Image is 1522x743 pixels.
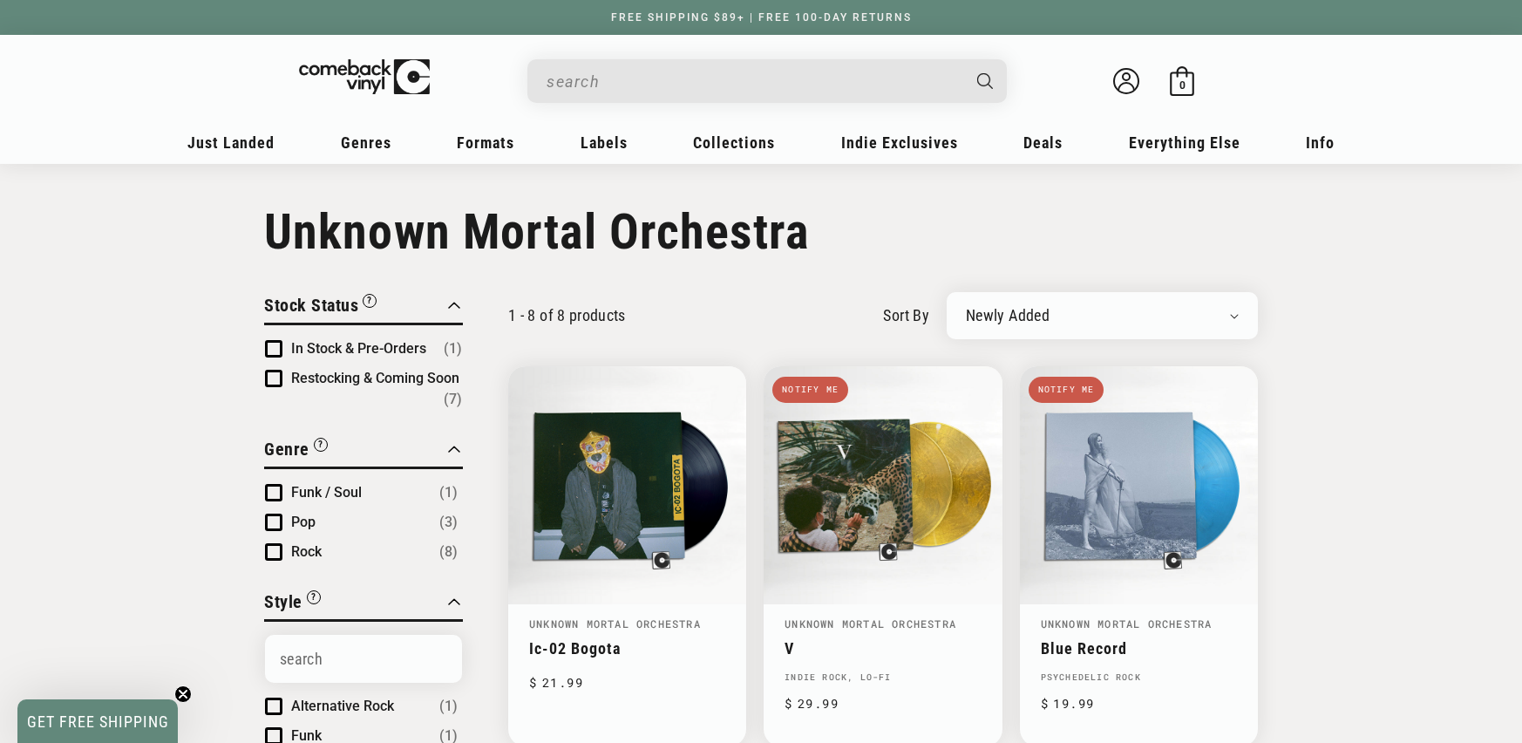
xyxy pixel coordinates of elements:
span: Number of products: (1) [444,338,462,359]
a: FREE SHIPPING $89+ | FREE 100-DAY RETURNS [594,11,929,24]
span: Funk / Soul [291,484,362,501]
button: Filter by Stock Status [264,292,377,323]
span: In Stock & Pre-Orders [291,340,426,357]
span: Rock [291,543,322,560]
span: Number of products: (1) [439,482,458,503]
span: Alternative Rock [291,698,394,714]
span: Labels [581,133,628,152]
input: When autocomplete results are available use up and down arrows to review and enter to select [547,64,960,99]
span: 0 [1179,78,1186,92]
span: Number of products: (7) [444,389,462,410]
a: Unknown Mortal Orchestra [1041,617,1213,631]
a: Unknown Mortal Orchestra [529,617,701,631]
span: Number of products: (8) [439,542,458,562]
button: Filter by Genre [264,436,328,467]
span: Restocking & Coming Soon [291,370,459,386]
span: Style [264,591,302,612]
span: Formats [457,133,514,152]
h1: Unknown Mortal Orchestra [264,203,1258,261]
div: GET FREE SHIPPINGClose teaser [17,699,178,743]
button: Search [962,59,1009,103]
button: Filter by Style [264,589,321,619]
span: Info [1306,133,1335,152]
span: Deals [1023,133,1063,152]
span: Indie Exclusives [841,133,958,152]
a: Blue Record [1041,639,1237,658]
span: Stock Status [264,295,358,316]
span: Everything Else [1129,133,1240,152]
span: Collections [693,133,775,152]
span: GET FREE SHIPPING [27,712,169,731]
a: Unknown Mortal Orchestra [785,617,956,631]
span: Just Landed [187,133,275,152]
input: Search Options [265,635,462,683]
span: Number of products: (1) [439,696,458,717]
span: Number of products: (3) [439,512,458,533]
a: Ic-02 Bogota [529,639,725,658]
div: Search [527,59,1007,103]
button: Close teaser [174,685,192,703]
span: Pop [291,514,316,530]
span: Genres [341,133,391,152]
label: sort by [883,303,929,327]
a: V [785,639,981,658]
span: Genre [264,439,309,460]
p: 1 - 8 of 8 products [508,306,626,324]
